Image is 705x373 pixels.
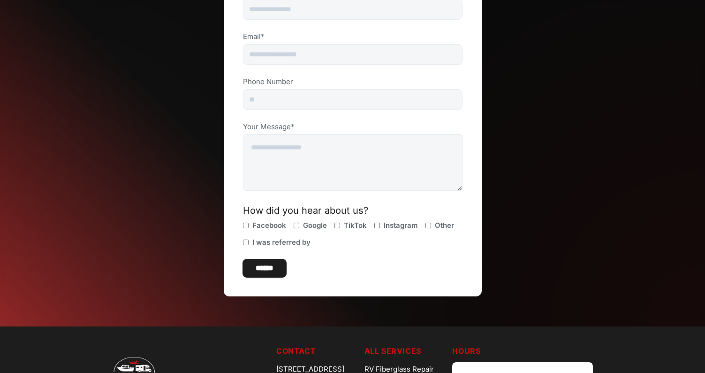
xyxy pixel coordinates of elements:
[384,221,418,230] span: Instagram
[303,221,327,230] span: Google
[243,240,249,245] input: I was referred by
[364,345,445,357] h5: ALL SERVICES
[243,77,462,86] label: Phone Number
[243,122,462,132] label: Your Message*
[374,223,380,228] input: Instagram
[452,345,617,357] h5: Hours
[243,206,462,215] div: How did you hear about us?
[294,223,299,228] input: Google
[425,223,431,228] input: Other
[243,223,249,228] input: Facebook
[435,221,454,230] span: Other
[243,32,462,41] label: Email*
[252,221,286,230] span: Facebook
[334,223,340,228] input: TikTok
[344,221,367,230] span: TikTok
[276,345,357,357] h5: Contact
[252,238,311,247] span: I was referred by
